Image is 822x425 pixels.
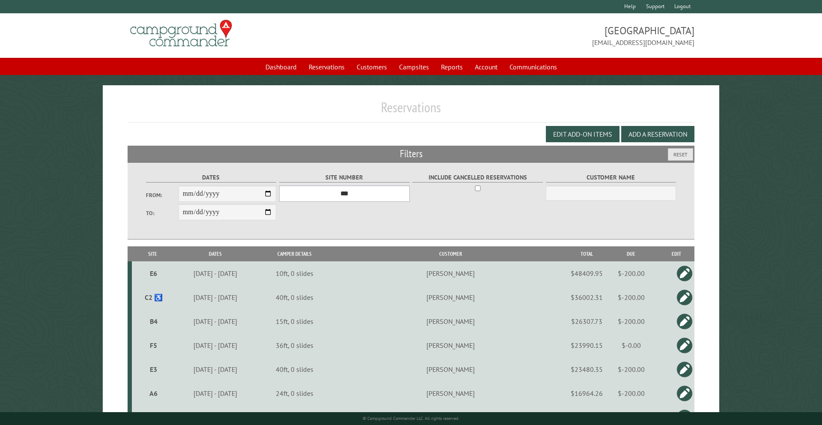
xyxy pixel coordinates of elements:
[351,59,392,75] a: Customers
[135,389,172,398] div: A6
[569,261,604,285] td: $48409.95
[135,269,172,278] div: E6
[604,309,658,333] td: $-200.00
[604,285,658,309] td: $-200.00
[604,246,658,261] th: Due
[332,309,569,333] td: [PERSON_NAME]
[569,333,604,357] td: $23990.15
[175,317,256,326] div: [DATE] - [DATE]
[470,59,503,75] a: Account
[332,381,569,405] td: [PERSON_NAME]
[658,246,695,261] th: Edit
[258,261,331,285] td: 10ft, 0 slides
[279,173,410,183] label: Site Number
[175,269,256,278] div: [DATE] - [DATE]
[132,246,173,261] th: Site
[175,293,256,302] div: [DATE] - [DATE]
[332,333,569,357] td: [PERSON_NAME]
[546,173,676,183] label: Customer Name
[258,246,331,261] th: Camper Details
[258,285,331,309] td: 40ft, 0 slides
[604,357,658,381] td: $-200.00
[394,59,434,75] a: Campsites
[569,357,604,381] td: $23480.35
[304,59,350,75] a: Reservations
[332,357,569,381] td: [PERSON_NAME]
[175,341,256,350] div: [DATE] - [DATE]
[668,148,693,161] button: Reset
[260,59,302,75] a: Dashboard
[363,416,459,421] small: © Campground Commander LLC. All rights reserved.
[135,293,172,302] div: C2 ♿
[621,126,694,142] button: Add a Reservation
[332,261,569,285] td: [PERSON_NAME]
[412,173,543,183] label: Include Cancelled Reservations
[128,17,235,50] img: Campground Commander
[173,246,258,261] th: Dates
[135,341,172,350] div: F5
[135,365,172,374] div: E3
[569,309,604,333] td: $26307.73
[604,381,658,405] td: $-200.00
[146,173,277,183] label: Dates
[135,317,172,326] div: B4
[258,357,331,381] td: 40ft, 0 slides
[436,59,468,75] a: Reports
[258,381,331,405] td: 24ft, 0 slides
[146,209,179,217] label: To:
[411,24,694,48] span: [GEOGRAPHIC_DATA] [EMAIL_ADDRESS][DOMAIN_NAME]
[546,126,619,142] button: Edit Add-on Items
[604,261,658,285] td: $-200.00
[332,246,569,261] th: Customer
[258,309,331,333] td: 15ft, 0 slides
[332,285,569,309] td: [PERSON_NAME]
[128,146,695,162] h2: Filters
[146,191,179,199] label: From:
[569,285,604,309] td: $36002.31
[504,59,562,75] a: Communications
[175,365,256,374] div: [DATE] - [DATE]
[175,389,256,398] div: [DATE] - [DATE]
[604,333,658,357] td: $-0.00
[569,246,604,261] th: Total
[258,333,331,357] td: 36ft, 0 slides
[128,99,695,123] h1: Reservations
[569,381,604,405] td: $16964.26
